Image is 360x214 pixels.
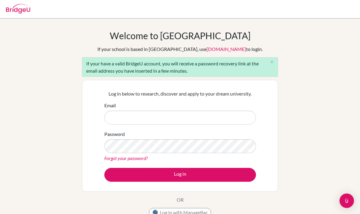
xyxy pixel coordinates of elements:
[270,60,274,64] i: close
[207,46,246,52] a: [DOMAIN_NAME]
[104,90,256,97] p: Log in below to research, discover and apply to your dream university.
[177,196,184,203] p: OR
[110,30,251,41] h1: Welcome to [GEOGRAPHIC_DATA]
[104,155,148,161] a: Forgot your password?
[6,4,30,14] img: Bridge-U
[104,168,256,182] button: Log in
[104,102,116,109] label: Email
[82,57,278,77] div: If your have a valid BridgeU account, you will receive a password recovery link at the email addr...
[97,46,263,53] div: If your school is based in [GEOGRAPHIC_DATA], use to login.
[266,58,278,67] button: Close
[104,131,125,138] label: Password
[339,194,354,208] div: Open Intercom Messenger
